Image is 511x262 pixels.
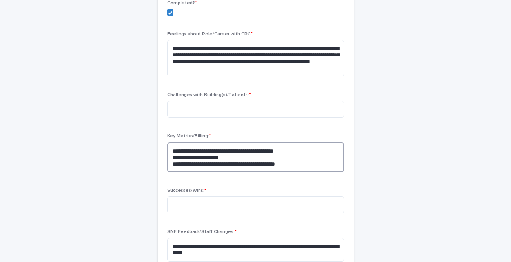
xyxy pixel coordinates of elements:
span: SNF Feedback/Staff Changes: [167,229,237,234]
span: Successes/Wins: [167,188,206,193]
span: Feelings about Role/Career with CRC [167,32,253,36]
span: Challenges with Building(s)/Patients: [167,93,251,97]
span: Completed? [167,1,197,5]
span: Key Metrics/Billing: [167,134,211,138]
